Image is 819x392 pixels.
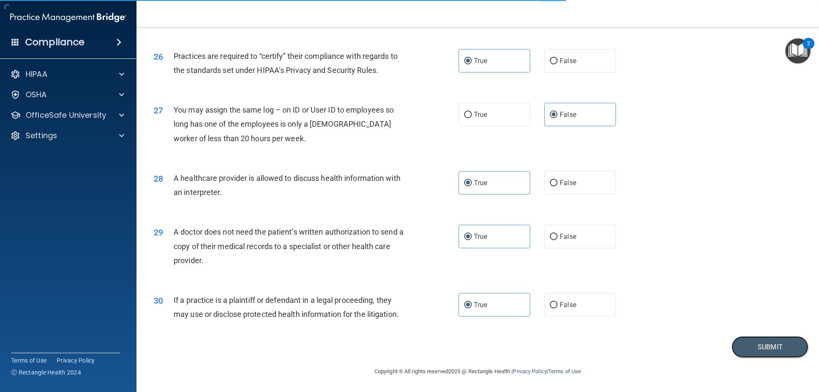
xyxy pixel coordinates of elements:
input: False [550,234,558,240]
input: True [464,58,472,64]
a: OSHA [10,90,124,100]
span: Ⓒ Rectangle Health 2024 [11,368,81,377]
span: True [474,57,487,65]
a: Settings [10,131,124,141]
a: Privacy Policy [57,356,95,365]
span: 27 [154,105,163,116]
p: HIPAA [26,69,47,79]
span: False [560,110,576,119]
p: OSHA [26,90,47,100]
span: True [474,232,487,241]
div: Copyright © All rights reserved 2025 @ Rectangle Health | | [322,358,633,385]
span: False [560,301,576,309]
a: OfficeSafe University [10,110,124,120]
p: Settings [26,131,57,141]
span: False [560,179,576,187]
input: True [464,180,472,186]
input: False [550,112,558,118]
input: True [464,302,472,308]
span: If a practice is a plaintiff or defendant in a legal proceeding, they may use or disclose protect... [174,296,399,319]
input: True [464,112,472,118]
span: True [474,301,487,309]
input: False [550,180,558,186]
button: Submit [732,336,808,358]
span: False [560,232,576,241]
input: False [550,302,558,308]
a: Privacy Policy [513,368,546,375]
input: False [550,58,558,64]
span: A doctor does not need the patient’s written authorization to send a copy of their medical record... [174,227,404,264]
p: OfficeSafe University [26,110,106,120]
span: You may assign the same log – on ID or User ID to employees so long has one of the employees is o... [174,105,394,142]
input: True [464,234,472,240]
h4: Compliance [25,36,84,48]
span: True [474,110,487,119]
span: 30 [154,296,163,306]
span: False [560,57,576,65]
button: Open Resource Center, 2 new notifications [785,38,810,64]
img: PMB logo [10,9,126,26]
span: 26 [154,52,163,62]
span: 29 [154,227,163,238]
span: Practices are required to “certify” their compliance with regards to the standards set under HIPA... [174,52,398,75]
a: HIPAA [10,69,124,79]
a: Terms of Use [548,368,581,375]
span: A healthcare provider is allowed to discuss health information with an interpreter. [174,174,401,197]
span: 28 [154,174,163,184]
span: True [474,179,487,187]
div: 2 [807,44,810,55]
a: Terms of Use [11,356,46,365]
